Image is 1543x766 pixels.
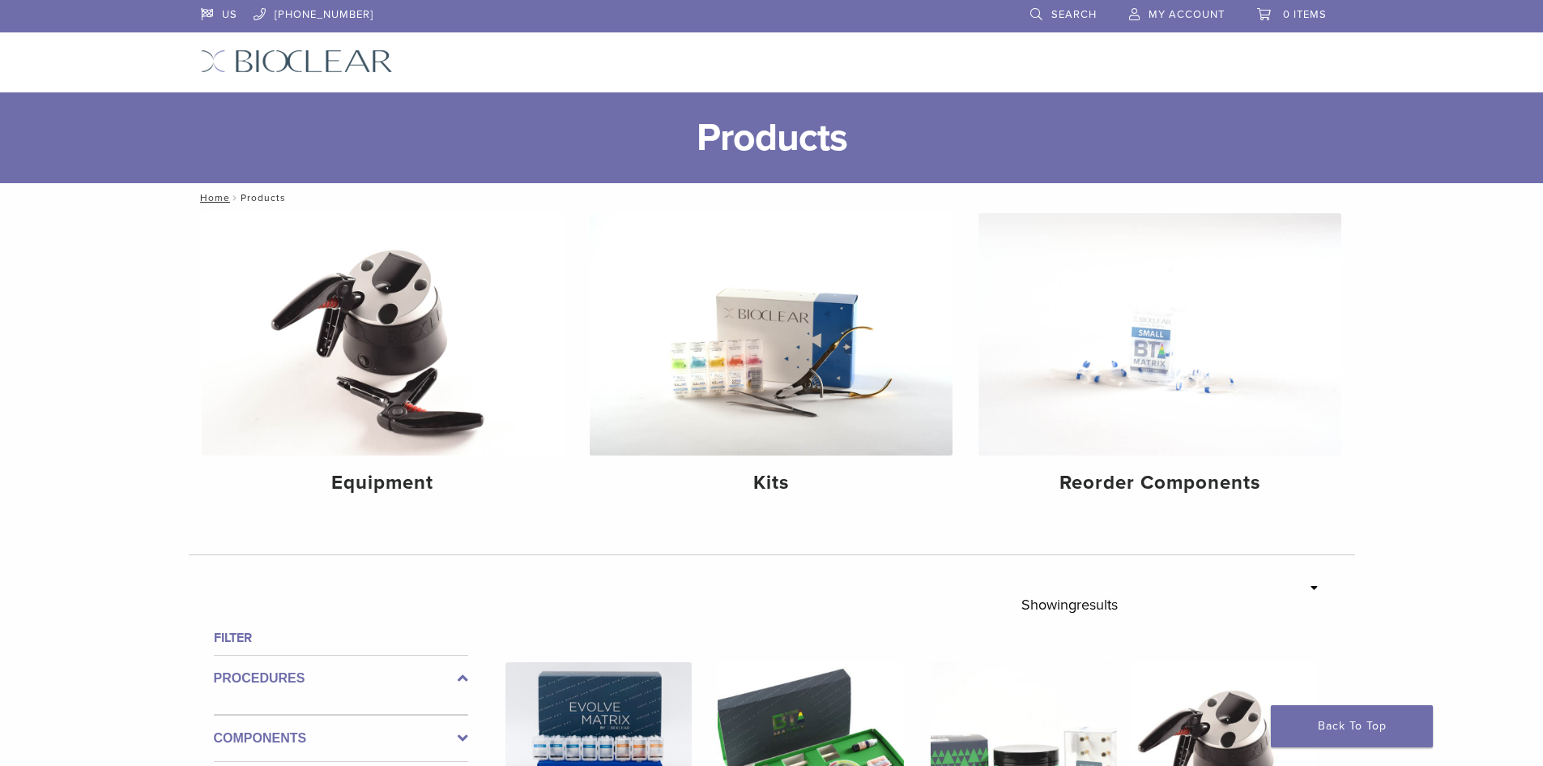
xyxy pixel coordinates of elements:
label: Procedures [214,669,468,688]
span: Search [1051,8,1097,21]
span: 0 items [1283,8,1327,21]
h4: Kits [603,469,940,498]
span: My Account [1149,8,1225,21]
p: Showing results [1021,588,1118,622]
img: Kits [590,213,953,456]
img: Equipment [202,213,565,456]
a: Kits [590,213,953,508]
h4: Equipment [215,469,552,498]
a: Home [195,192,230,203]
img: Bioclear [201,49,393,73]
nav: Products [189,183,1355,212]
span: / [230,194,241,202]
h4: Reorder Components [991,469,1328,498]
label: Components [214,729,468,748]
h4: Filter [214,628,468,648]
img: Reorder Components [978,213,1341,456]
a: Back To Top [1271,705,1433,747]
a: Reorder Components [978,213,1341,508]
a: Equipment [202,213,565,508]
